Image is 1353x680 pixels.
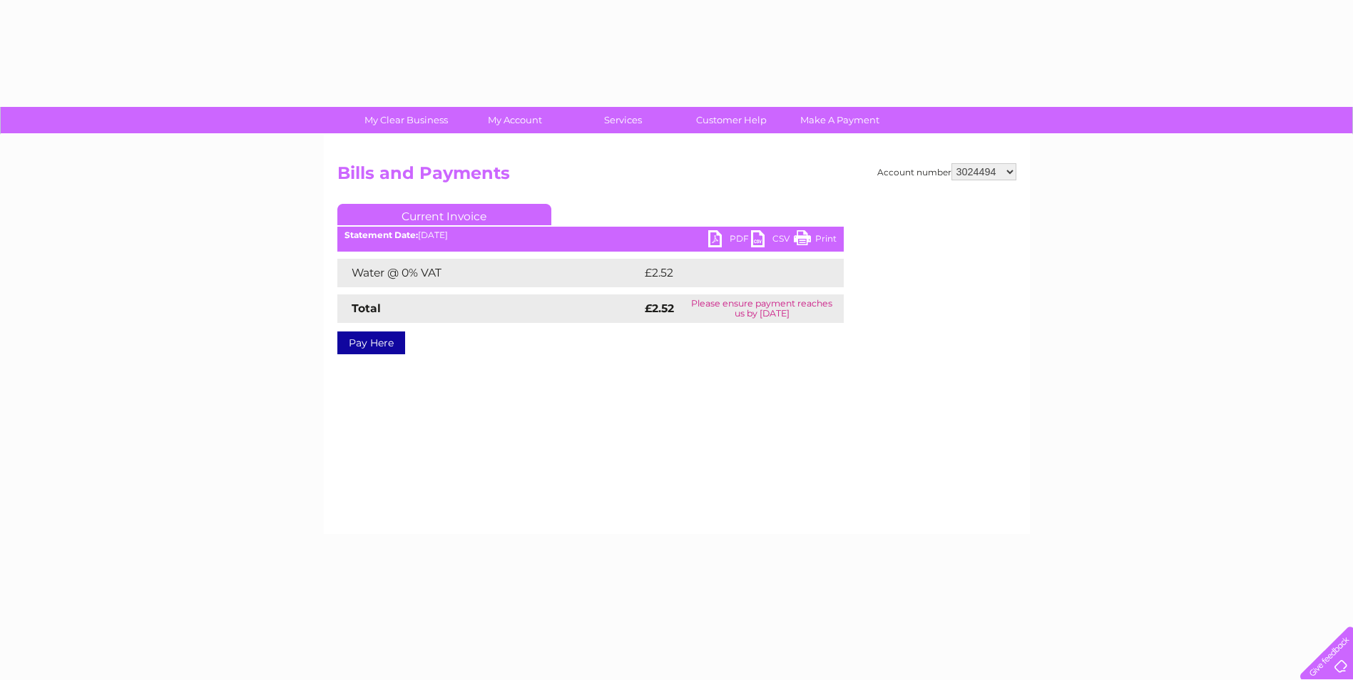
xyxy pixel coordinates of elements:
a: My Clear Business [347,107,465,133]
h2: Bills and Payments [337,163,1016,190]
a: Print [794,230,837,251]
td: £2.52 [641,259,810,287]
a: Customer Help [673,107,790,133]
a: PDF [708,230,751,251]
div: [DATE] [337,230,844,240]
a: Make A Payment [781,107,899,133]
a: Services [564,107,682,133]
a: Current Invoice [337,204,551,225]
td: Please ensure payment reaches us by [DATE] [680,294,843,323]
td: Water @ 0% VAT [337,259,641,287]
strong: £2.52 [645,302,674,315]
a: My Account [456,107,573,133]
strong: Total [352,302,381,315]
a: CSV [751,230,794,251]
b: Statement Date: [344,230,418,240]
a: Pay Here [337,331,405,354]
div: Account number [877,163,1016,180]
